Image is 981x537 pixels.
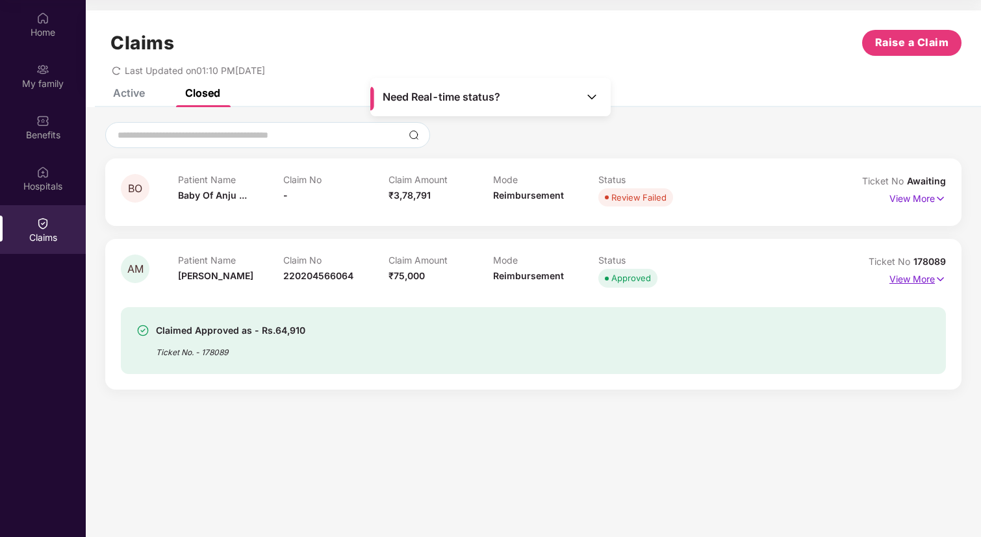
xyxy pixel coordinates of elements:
img: svg+xml;base64,PHN2ZyBpZD0iSG9tZSIgeG1sbnM9Imh0dHA6Ly93d3cudzMub3JnLzIwMDAvc3ZnIiB3aWR0aD0iMjAiIG... [36,12,49,25]
p: Claim Amount [389,174,494,185]
span: ₹3,78,791 [389,190,431,201]
span: Ticket No [862,175,907,186]
span: 220204566064 [283,270,353,281]
p: Patient Name [178,255,283,266]
h1: Claims [110,32,174,54]
span: Reimbursement [493,270,564,281]
span: Reimbursement [493,190,564,201]
img: svg+xml;base64,PHN2ZyB4bWxucz0iaHR0cDovL3d3dy53My5vcmcvMjAwMC9zdmciIHdpZHRoPSIxNyIgaGVpZ2h0PSIxNy... [935,272,946,286]
span: Awaiting [907,175,946,186]
span: Last Updated on 01:10 PM[DATE] [125,65,265,76]
p: View More [889,188,946,206]
span: Raise a Claim [875,34,949,51]
div: Approved [611,271,651,284]
span: ₹75,000 [389,270,425,281]
div: Closed [185,86,220,99]
p: Claim No [283,255,389,266]
p: Status [598,174,704,185]
img: svg+xml;base64,PHN2ZyB4bWxucz0iaHR0cDovL3d3dy53My5vcmcvMjAwMC9zdmciIHdpZHRoPSIxNyIgaGVpZ2h0PSIxNy... [935,192,946,206]
img: svg+xml;base64,PHN2ZyBpZD0iSG9zcGl0YWxzIiB4bWxucz0iaHR0cDovL3d3dy53My5vcmcvMjAwMC9zdmciIHdpZHRoPS... [36,166,49,179]
img: svg+xml;base64,PHN2ZyBpZD0iU2VhcmNoLTMyeDMyIiB4bWxucz0iaHR0cDovL3d3dy53My5vcmcvMjAwMC9zdmciIHdpZH... [409,130,419,140]
span: Need Real-time status? [383,90,500,104]
span: redo [112,65,121,76]
img: svg+xml;base64,PHN2ZyBpZD0iU3VjY2Vzcy0zMngzMiIgeG1sbnM9Imh0dHA6Ly93d3cudzMub3JnLzIwMDAvc3ZnIiB3aW... [136,324,149,337]
span: Baby Of Anju ... [178,190,247,201]
span: 178089 [913,256,946,267]
div: Ticket No. - 178089 [156,338,305,358]
img: Toggle Icon [585,90,598,103]
p: View More [889,269,946,286]
span: Ticket No [869,256,913,267]
img: svg+xml;base64,PHN2ZyBpZD0iQ2xhaW0iIHhtbG5zPSJodHRwOi8vd3d3LnczLm9yZy8yMDAwL3N2ZyIgd2lkdGg9IjIwIi... [36,217,49,230]
img: svg+xml;base64,PHN2ZyB3aWR0aD0iMjAiIGhlaWdodD0iMjAiIHZpZXdCb3g9IjAgMCAyMCAyMCIgZmlsbD0ibm9uZSIgeG... [36,63,49,76]
span: BO [128,183,142,194]
span: [PERSON_NAME] [178,270,253,281]
div: Claimed Approved as - Rs.64,910 [156,323,305,338]
p: Status [598,255,704,266]
p: Patient Name [178,174,283,185]
p: Claim Amount [389,255,494,266]
p: Mode [493,255,598,266]
span: - [283,190,288,201]
p: Claim No [283,174,389,185]
span: AM [127,264,144,275]
button: Raise a Claim [862,30,962,56]
p: Mode [493,174,598,185]
div: Active [113,86,145,99]
img: svg+xml;base64,PHN2ZyBpZD0iQmVuZWZpdHMiIHhtbG5zPSJodHRwOi8vd3d3LnczLm9yZy8yMDAwL3N2ZyIgd2lkdGg9Ij... [36,114,49,127]
div: Review Failed [611,191,667,204]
